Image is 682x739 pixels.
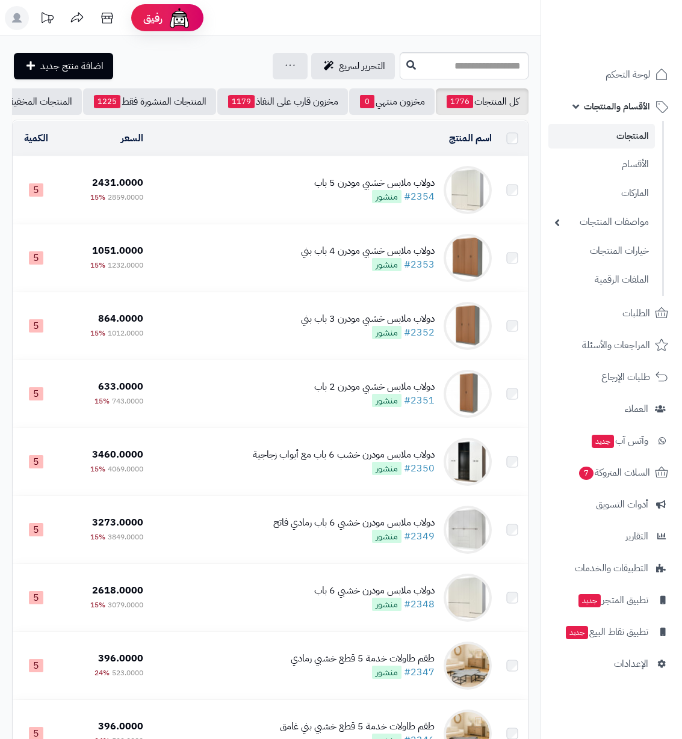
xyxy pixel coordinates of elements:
[404,189,435,204] a: #2354
[548,238,655,264] a: خيارات المنتجات
[548,299,675,328] a: الطلبات
[444,166,492,214] img: دولاب ملابس خشبي مودرن 5 باب
[548,331,675,360] a: المراجعات والأسئلة
[404,257,435,272] a: #2353
[601,369,650,385] span: طلبات الإرجاع
[301,244,435,258] div: دولاب ملابس خشبي مودرن 4 باب بني
[360,95,374,108] span: 0
[444,302,492,350] img: دولاب ملابس خشبي مودرن 3 باب بني
[372,394,401,407] span: منشور
[95,396,110,406] span: 15%
[95,667,110,678] span: 24%
[548,209,655,235] a: مواصفات المنتجات
[29,591,43,604] span: 5
[92,515,143,530] span: 3273.0000
[372,258,401,271] span: منشور
[98,379,143,394] span: 633.0000
[436,88,529,115] a: كل المنتجات1776
[98,311,143,326] span: 864.0000
[404,393,435,408] a: #2351
[444,642,492,690] img: طقم طاولات خدمة 5 قطع خشبي رمادي
[596,496,648,513] span: أدوات التسويق
[548,124,655,149] a: المنتجات
[404,665,435,679] a: #2347
[447,95,473,108] span: 1776
[579,467,594,480] span: 7
[548,363,675,391] a: طلبات الإرجاع
[291,652,435,666] div: طقم طاولات خدمة 5 قطع خشبي رمادي
[24,131,48,146] a: الكمية
[444,574,492,622] img: دولاب ملابس مودرن خشبي 6 باب
[339,59,385,73] span: التحرير لسريع
[90,532,105,542] span: 15%
[32,6,62,33] a: تحديثات المنصة
[314,380,435,394] div: دولاب ملابس خشبي مودرن 2 باب
[167,6,191,30] img: ai-face.png
[90,192,105,203] span: 15%
[92,447,143,462] span: 3460.0000
[548,586,675,615] a: تطبيق المتجرجديد
[253,448,435,462] div: دولاب ملابس مودرن خشب 6 باب مع أبواب زجاجية
[29,251,43,265] span: 5
[449,131,492,146] a: اسم المنتج
[548,554,675,583] a: التطبيقات والخدمات
[108,328,143,339] span: 1012.0000
[98,651,143,666] span: 396.0000
[314,176,435,190] div: دولاب ملابس خشبي مودرن 5 باب
[548,267,655,293] a: الملفات الرقمية
[577,592,648,609] span: تطبيق المتجر
[314,584,435,598] div: دولاب ملابس مودرن خشبي 6 باب
[404,529,435,544] a: #2349
[143,11,163,25] span: رفيق
[592,435,614,448] span: جديد
[404,597,435,612] a: #2348
[112,396,143,406] span: 743.0000
[108,260,143,271] span: 1232.0000
[108,532,143,542] span: 3849.0000
[90,328,105,339] span: 15%
[566,626,588,639] span: جديد
[548,394,675,423] a: العملاء
[108,464,143,474] span: 4069.0000
[29,523,43,536] span: 5
[578,464,650,481] span: السلات المتروكة
[94,95,120,108] span: 1225
[112,667,143,678] span: 523.0000
[372,666,401,679] span: منشور
[92,583,143,598] span: 2618.0000
[444,370,492,418] img: دولاب ملابس خشبي مودرن 2 باب
[92,244,143,258] span: 1051.0000
[548,152,655,177] a: الأقسام
[575,560,648,577] span: التطبيقات والخدمات
[83,88,216,115] a: المنتجات المنشورة فقط1225
[625,400,648,417] span: العملاء
[548,649,675,678] a: الإعدادات
[29,659,43,672] span: 5
[582,337,650,354] span: المراجعات والأسئلة
[548,426,675,455] a: وآتس آبجديد
[217,88,348,115] a: مخزون قارب على النفاذ1179
[565,624,648,640] span: تطبيق نقاط البيع
[121,131,143,146] a: السعر
[548,490,675,519] a: أدوات التسويق
[29,455,43,468] span: 5
[349,88,435,115] a: مخزون منتهي0
[444,438,492,486] img: دولاب ملابس مودرن خشب 6 باب مع أبواب زجاجية
[444,506,492,554] img: دولاب ملابس مودرن خشبي 6 باب رمادي فاتح
[584,98,650,115] span: الأقسام والمنتجات
[591,432,648,449] span: وآتس آب
[372,598,401,611] span: منشور
[14,53,113,79] a: اضافة منتج جديد
[273,516,435,530] div: دولاب ملابس مودرن خشبي 6 باب رمادي فاتح
[578,594,601,607] span: جديد
[622,305,650,322] span: الطلبات
[548,618,675,646] a: تطبيق نقاط البيعجديد
[404,461,435,476] a: #2350
[90,464,105,474] span: 15%
[280,720,435,734] div: طقم طاولات خدمة 5 قطع خشبي بني غامق
[372,326,401,339] span: منشور
[92,176,143,190] span: 2431.0000
[548,180,655,206] a: الماركات
[29,183,43,197] span: 5
[548,522,675,551] a: التقارير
